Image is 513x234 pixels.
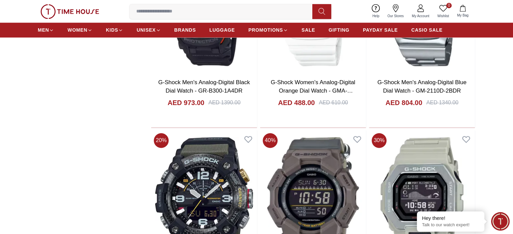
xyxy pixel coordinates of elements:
[302,24,315,36] a: SALE
[38,27,49,33] span: MEN
[174,27,196,33] span: BRANDS
[370,13,382,19] span: Help
[137,24,161,36] a: UNISEX
[433,3,453,20] a: 0Wishlist
[383,3,408,20] a: Our Stores
[446,3,452,8] span: 0
[377,79,466,94] a: G-Shock Men's Analog-Digital Blue Dial Watch - GM-2110D-2BDR
[209,24,235,36] a: LUGGAGE
[329,24,349,36] a: GIFTING
[137,27,155,33] span: UNISEX
[168,98,204,107] h4: AED 973.00
[271,79,355,103] a: G-Shock Women's Analog-Digital Orange Dial Watch - GMA-S2100WS-7ADR
[372,133,387,148] span: 30 %
[106,24,123,36] a: KIDS
[67,27,87,33] span: WOMEN
[453,3,473,19] button: My Bag
[363,24,398,36] a: PAYDAY SALE
[40,4,99,19] img: ...
[386,98,422,107] h4: AED 804.00
[491,212,510,231] div: Chat Widget
[158,79,250,94] a: G-Shock Men's Analog-Digital Black Dial Watch - GR-B300-1A4DR
[411,24,443,36] a: CASIO SALE
[208,99,240,107] div: AED 1390.00
[385,13,406,19] span: Our Stores
[302,27,315,33] span: SALE
[426,99,458,107] div: AED 1340.00
[422,215,479,222] div: Hey there!
[278,98,315,107] h4: AED 488.00
[435,13,452,19] span: Wishlist
[329,27,349,33] span: GIFTING
[411,27,443,33] span: CASIO SALE
[454,13,471,18] span: My Bag
[422,222,479,228] p: Talk to our watch expert!
[248,27,283,33] span: PROMOTIONS
[38,24,54,36] a: MEN
[154,133,169,148] span: 20 %
[106,27,118,33] span: KIDS
[409,13,432,19] span: My Account
[363,27,398,33] span: PAYDAY SALE
[368,3,383,20] a: Help
[209,27,235,33] span: LUGGAGE
[319,99,348,107] div: AED 610.00
[263,133,278,148] span: 40 %
[67,24,92,36] a: WOMEN
[174,24,196,36] a: BRANDS
[248,24,288,36] a: PROMOTIONS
